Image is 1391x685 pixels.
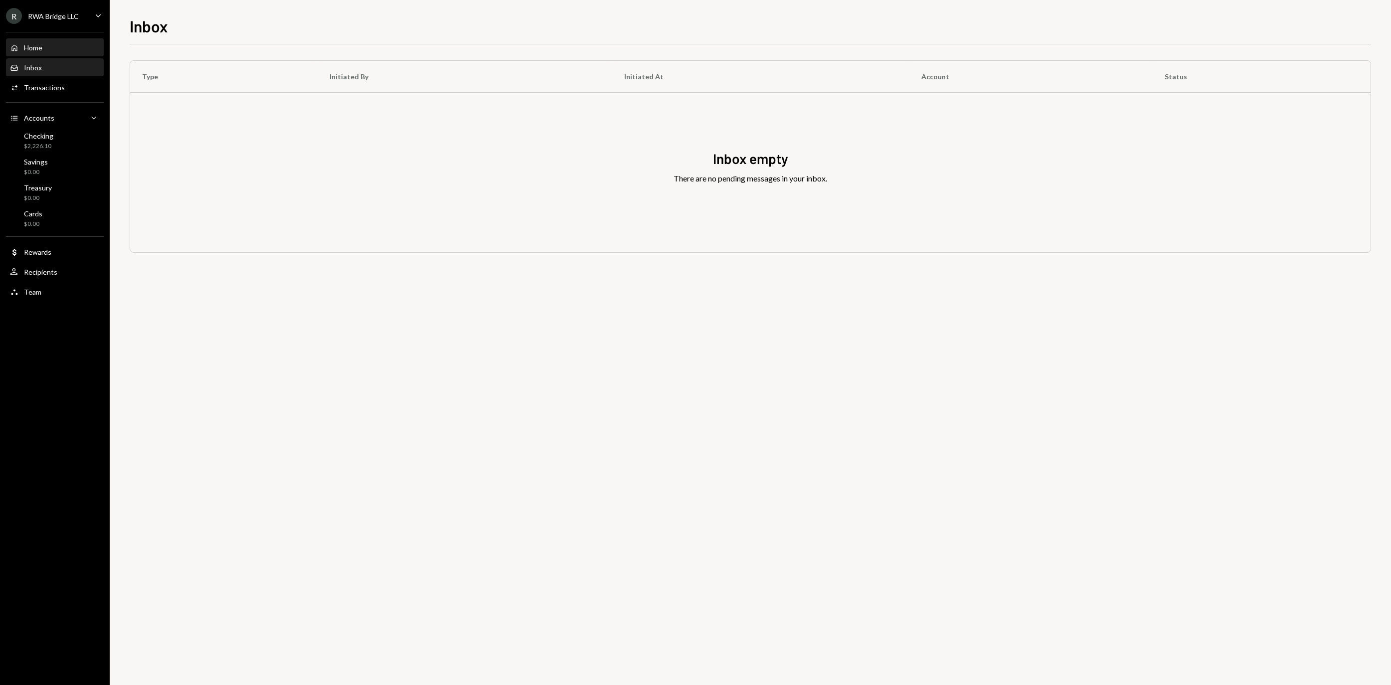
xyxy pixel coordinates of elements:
[24,268,57,276] div: Recipients
[24,43,42,52] div: Home
[6,180,104,204] a: Treasury$0.00
[6,109,104,127] a: Accounts
[24,142,53,151] div: $2,226.10
[713,149,788,169] div: Inbox empty
[6,283,104,301] a: Team
[24,288,41,296] div: Team
[6,78,104,96] a: Transactions
[24,248,51,256] div: Rewards
[24,194,52,202] div: $0.00
[6,263,104,281] a: Recipients
[24,220,42,228] div: $0.00
[6,38,104,56] a: Home
[130,61,318,93] th: Type
[6,206,104,230] a: Cards$0.00
[6,8,22,24] div: R
[24,168,48,176] div: $0.00
[28,12,79,20] div: RWA Bridge LLC
[318,61,612,93] th: Initiated By
[130,16,168,36] h1: Inbox
[6,129,104,153] a: Checking$2,226.10
[24,158,48,166] div: Savings
[24,132,53,140] div: Checking
[674,172,827,184] div: There are no pending messages in your inbox.
[909,61,1153,93] th: Account
[24,183,52,192] div: Treasury
[6,58,104,76] a: Inbox
[24,114,54,122] div: Accounts
[612,61,909,93] th: Initiated At
[1153,61,1371,93] th: Status
[6,243,104,261] a: Rewards
[24,209,42,218] div: Cards
[24,83,65,92] div: Transactions
[24,63,42,72] div: Inbox
[6,155,104,178] a: Savings$0.00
